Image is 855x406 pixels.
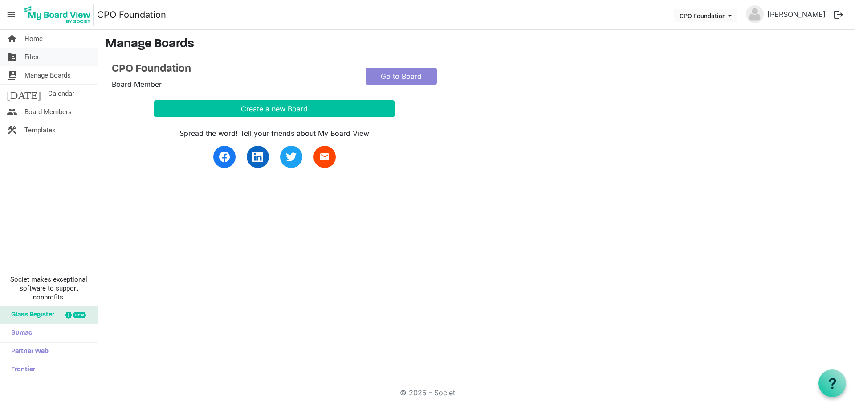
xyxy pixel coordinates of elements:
span: Board Members [24,103,72,121]
button: CPO Foundation dropdownbutton [674,9,737,22]
span: Files [24,48,39,66]
img: My Board View Logo [22,4,94,26]
span: people [7,103,17,121]
span: Frontier [7,361,35,379]
span: Societ makes exceptional software to support nonprofits. [4,275,94,302]
span: Calendar [48,85,74,103]
span: folder_shared [7,48,17,66]
span: construction [7,121,17,139]
span: Home [24,30,43,48]
img: facebook.svg [219,152,230,162]
span: [DATE] [7,85,41,103]
a: © 2025 - Societ [400,388,455,397]
span: menu [3,6,20,23]
span: Sumac [7,324,32,342]
a: [PERSON_NAME] [764,5,829,23]
div: new [73,312,86,318]
a: email [313,146,336,168]
a: CPO Foundation [112,63,352,76]
img: twitter.svg [286,152,297,162]
span: switch_account [7,66,17,84]
span: email [319,152,330,162]
span: home [7,30,17,48]
a: My Board View Logo [22,4,97,26]
button: logout [829,5,848,24]
img: no-profile-picture.svg [746,5,764,23]
div: Spread the word! Tell your friends about My Board View [154,128,395,139]
span: Manage Boards [24,66,71,84]
span: Templates [24,121,56,139]
span: Partner Web [7,343,49,361]
span: Glass Register [7,306,54,324]
button: Create a new Board [154,100,395,117]
span: Board Member [112,80,162,89]
img: linkedin.svg [252,152,263,162]
a: CPO Foundation [97,6,166,24]
h3: Manage Boards [105,37,848,52]
a: Go to Board [366,68,437,85]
